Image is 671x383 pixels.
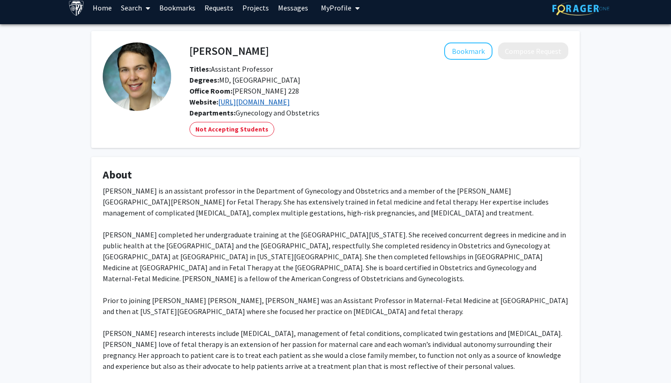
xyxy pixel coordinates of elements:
[7,342,39,376] iframe: Chat
[189,97,218,106] b: Website:
[189,86,299,95] span: [PERSON_NAME] 228
[189,64,211,73] b: Titles:
[189,75,300,84] span: MD, [GEOGRAPHIC_DATA]
[103,168,568,182] h4: About
[218,97,290,106] a: Opens in a new tab
[444,42,493,60] button: Add Mara Rosner to Bookmarks
[189,64,273,73] span: Assistant Professor
[236,108,320,117] span: Gynecology and Obstetrics
[103,185,568,372] p: [PERSON_NAME] is an assistant professor in the Department of Gynecology and Obstetrics and a memb...
[189,75,219,84] b: Degrees:
[189,122,274,136] mat-chip: Not Accepting Students
[498,42,568,59] button: Compose Request to Mara Rosner
[189,42,269,59] h4: [PERSON_NAME]
[321,3,351,12] span: My Profile
[552,1,609,16] img: ForagerOne Logo
[189,108,236,117] b: Departments:
[103,42,171,111] img: Profile Picture
[189,86,232,95] b: Office Room:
